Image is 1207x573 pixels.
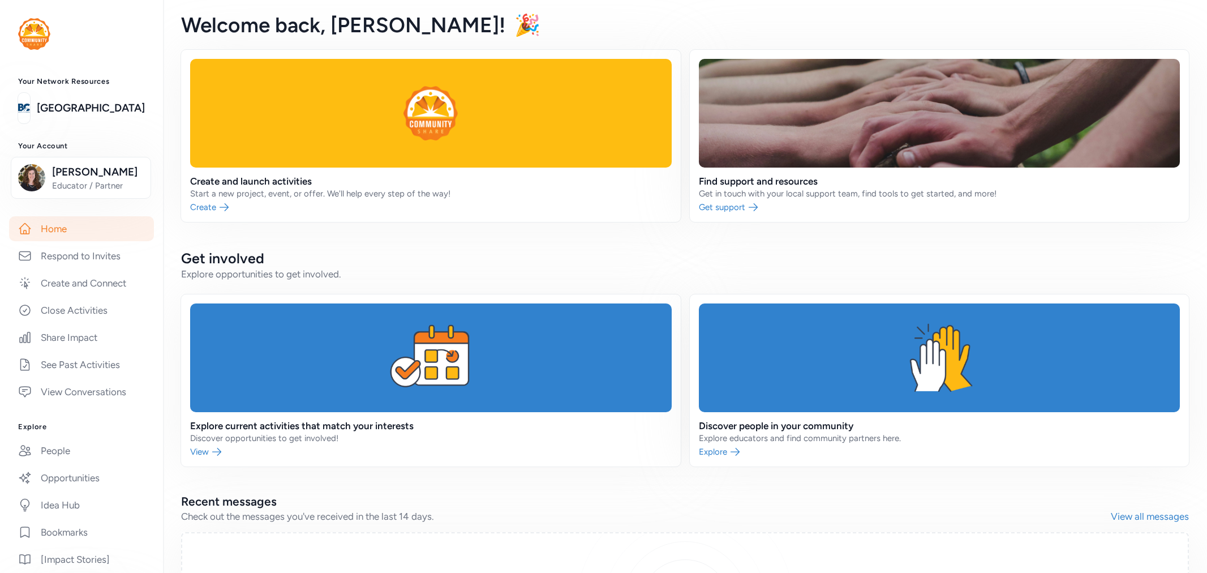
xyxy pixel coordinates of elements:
div: Explore opportunities to get involved. [181,267,1189,281]
a: Opportunities [9,465,154,490]
h3: Your Network Resources [18,77,145,86]
h3: Explore [18,422,145,431]
a: See Past Activities [9,352,154,377]
span: Educator / Partner [52,180,144,191]
a: Create and Connect [9,271,154,296]
a: Idea Hub [9,493,154,518]
h3: Your Account [18,142,145,151]
span: 🎉 [514,12,540,37]
a: Share Impact [9,325,154,350]
a: Respond to Invites [9,243,154,268]
span: [PERSON_NAME] [52,164,144,180]
div: Check out the messages you've received in the last 14 days. [181,510,1111,523]
a: View Conversations [9,379,154,404]
a: Home [9,216,154,241]
img: logo [18,96,30,121]
button: [PERSON_NAME]Educator / Partner [11,157,151,199]
a: [Impact Stories] [9,547,154,572]
a: Close Activities [9,298,154,323]
h2: Recent messages [181,494,1111,510]
span: Welcome back , [PERSON_NAME]! [181,12,505,37]
img: logo [18,18,50,50]
h2: Get involved [181,249,1189,267]
a: View all messages [1111,510,1189,523]
a: Bookmarks [9,520,154,545]
a: [GEOGRAPHIC_DATA] [37,100,145,116]
a: People [9,438,154,463]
